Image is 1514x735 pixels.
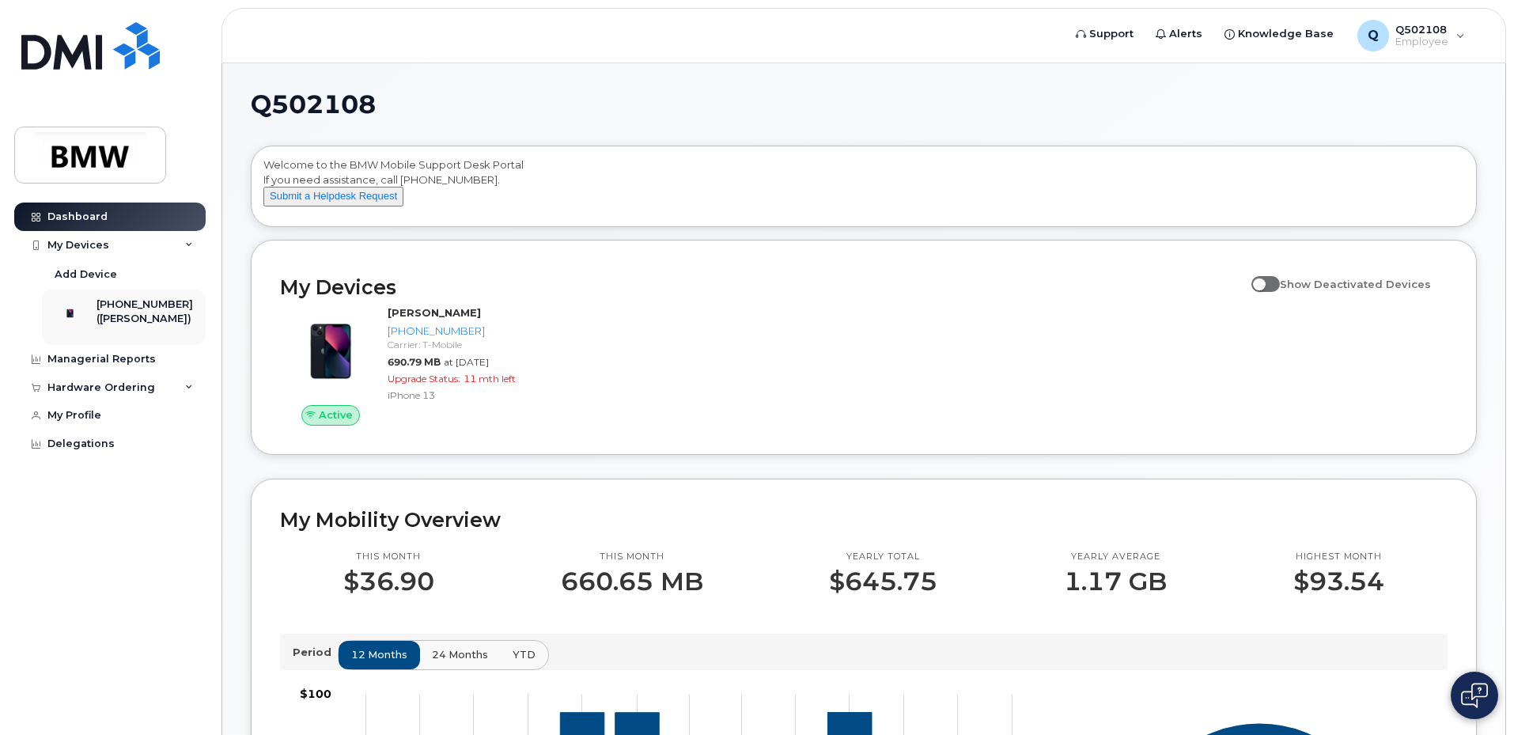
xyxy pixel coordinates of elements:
[293,313,369,389] img: image20231002-3703462-1ig824h.jpeg
[561,551,703,563] p: This month
[388,306,481,319] strong: [PERSON_NAME]
[280,305,558,426] a: Active[PERSON_NAME][PHONE_NUMBER]Carrier: T-Mobile690.79 MBat [DATE]Upgrade Status:11 mth leftiPh...
[280,508,1448,532] h2: My Mobility Overview
[829,567,937,596] p: $645.75
[561,567,703,596] p: 660.65 MB
[1280,278,1431,290] span: Show Deactivated Devices
[513,647,536,662] span: YTD
[1064,567,1167,596] p: 1.17 GB
[263,189,403,202] a: Submit a Helpdesk Request
[432,647,488,662] span: 24 months
[280,275,1243,299] h2: My Devices
[829,551,937,563] p: Yearly total
[1293,551,1384,563] p: Highest month
[343,551,434,563] p: This month
[464,373,516,385] span: 11 mth left
[263,157,1464,221] div: Welcome to the BMW Mobile Support Desk Portal If you need assistance, call [PHONE_NUMBER].
[444,356,489,368] span: at [DATE]
[388,356,441,368] span: 690.79 MB
[388,373,460,385] span: Upgrade Status:
[300,687,331,701] tspan: $100
[1293,567,1384,596] p: $93.54
[251,93,376,116] span: Q502108
[388,338,551,351] div: Carrier: T-Mobile
[263,187,403,206] button: Submit a Helpdesk Request
[319,407,353,422] span: Active
[293,645,338,660] p: Period
[1461,683,1488,708] img: Open chat
[388,388,551,402] div: iPhone 13
[1064,551,1167,563] p: Yearly average
[388,324,551,339] div: [PHONE_NUMBER]
[343,567,434,596] p: $36.90
[1251,269,1264,282] input: Show Deactivated Devices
